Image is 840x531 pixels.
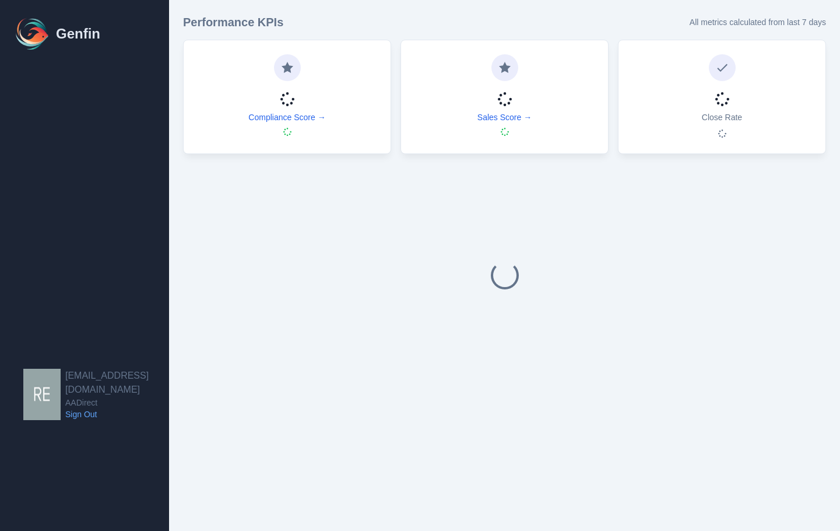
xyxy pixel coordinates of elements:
a: Sales Score → [477,111,532,123]
img: Logo [14,15,51,53]
p: Close Rate [702,111,742,123]
h2: [EMAIL_ADDRESS][DOMAIN_NAME] [65,369,169,397]
p: All metrics calculated from last 7 days [690,16,826,28]
a: Sign Out [65,408,169,420]
a: Compliance Score → [248,111,325,123]
h1: Genfin [56,25,100,43]
img: resqueda@aadirect.com [23,369,61,420]
span: AADirect [65,397,169,408]
h3: Performance KPIs [183,14,283,30]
